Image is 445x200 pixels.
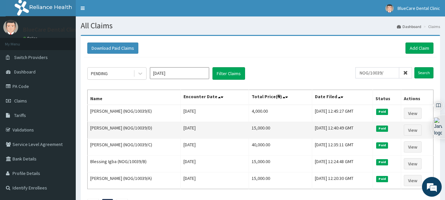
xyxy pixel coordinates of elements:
td: [DATE] [181,139,249,156]
td: [PERSON_NAME] (NOG/10039/D) [88,122,181,139]
span: Paid [376,159,388,165]
td: [DATE] 12:40:49 GMT [312,122,373,139]
textarea: Type your message and hit 'Enter' [3,131,125,155]
th: Encounter Date [181,90,249,105]
th: Total Price(₦) [249,90,312,105]
a: Add Claim [405,43,433,54]
th: Date Filed [312,90,373,105]
span: Paid [376,142,388,148]
input: Search by HMO ID [355,67,399,78]
th: Name [88,90,181,105]
span: Dashboard [14,69,36,75]
a: View [404,108,422,119]
a: Dashboard [397,24,421,29]
td: [DATE] [181,172,249,189]
td: Blessing Igba (NOG/10039/B) [88,156,181,172]
a: View [404,125,422,136]
a: Online [23,36,39,41]
td: [DATE] 12:20:30 GMT [312,172,373,189]
button: Download Paid Claims [87,43,138,54]
td: [DATE] 12:35:11 GMT [312,139,373,156]
td: 4,000.00 [249,105,312,122]
td: [PERSON_NAME] (NOG/10039/C) [88,139,181,156]
img: User Image [3,20,18,35]
button: Filter Claims [212,67,245,80]
td: 15,000.00 [249,172,312,189]
th: Actions [401,90,433,105]
td: [DATE] 12:45:27 GMT [312,105,373,122]
td: 15,000.00 [249,122,312,139]
td: [DATE] [181,105,249,122]
li: Claims [422,24,440,29]
td: [DATE] 12:24:48 GMT [312,156,373,172]
div: Minimize live chat window [108,3,124,19]
img: d_794563401_company_1708531726252_794563401 [12,33,27,49]
span: Tariffs [14,112,26,118]
h1: All Claims [81,21,440,30]
span: Claims [14,98,27,104]
td: [DATE] [181,122,249,139]
a: View [404,158,422,169]
td: [PERSON_NAME] (NOG/10039/E) [88,105,181,122]
td: 15,000.00 [249,156,312,172]
td: [PERSON_NAME] (NOG/10039/A) [88,172,181,189]
td: 40,000.00 [249,139,312,156]
span: Paid [376,109,388,115]
input: Select Month and Year [150,67,209,79]
a: View [404,175,422,186]
p: BlueCare Dental Clinic [23,27,80,33]
a: View [404,141,422,153]
th: Status [373,90,401,105]
input: Search [414,67,433,78]
img: User Image [385,4,394,13]
span: We're online! [38,59,91,125]
span: BlueCare Dental Clinic [398,5,440,11]
span: Paid [376,176,388,182]
div: Chat with us now [34,37,111,45]
span: Paid [376,126,388,131]
span: Switch Providers [14,54,48,60]
div: PENDING [91,70,108,77]
td: [DATE] [181,156,249,172]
